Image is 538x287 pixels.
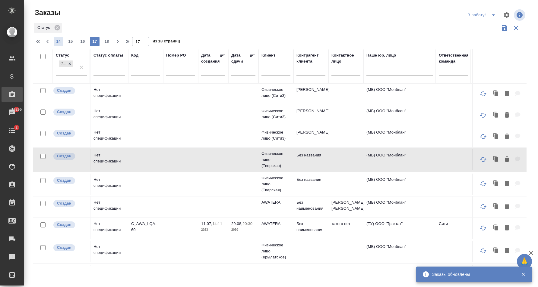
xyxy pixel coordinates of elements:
div: Наше юр. лицо [366,52,396,58]
button: Закрыть [517,272,529,277]
td: [PERSON_NAME] [PERSON_NAME] [328,196,363,218]
button: Удалить [502,109,512,122]
button: Обновить [476,244,490,258]
button: Клонировать [490,201,502,213]
button: Обновить [476,177,490,191]
td: Нет спецификации [90,196,128,218]
div: Контактное лицо [331,52,360,64]
button: Обновить [476,152,490,167]
div: Создан [58,60,74,67]
div: Выставляется автоматически при создании заказа [53,87,87,95]
p: 14:11 [212,221,222,226]
td: Нет спецификации [90,218,128,239]
button: Удалить [502,245,512,257]
p: [PERSON_NAME] [296,129,325,135]
td: Нет спецификации [90,84,128,105]
div: Выставляется автоматически при создании заказа [53,221,87,229]
div: Выставляется автоматически при создании заказа [53,152,87,160]
p: Создан [57,153,71,159]
p: - [296,244,325,250]
div: Выставляется автоматически при создании заказа [53,129,87,137]
p: Создан [57,177,71,184]
button: Обновить [476,129,490,144]
p: Физическое лицо (Сити3) [261,108,290,120]
div: Статус [34,23,62,33]
p: Физическое лицо (Крылатское) [261,242,290,260]
div: Создан [59,60,66,67]
button: Удалить [502,88,512,100]
button: Удалить [502,222,512,234]
p: Физическое лицо (Сити3) [261,87,290,99]
div: Выставляется автоматически при создании заказа [53,108,87,116]
td: Сити [436,218,471,239]
div: Заказы обновлены [432,271,512,277]
td: Нет спецификации [90,149,128,170]
td: Нет спецификации [90,174,128,195]
button: Сбросить фильтры [510,22,522,34]
td: (МБ) ООО "Монблан" [363,265,436,286]
p: Создан [57,130,71,136]
p: Физическое лицо (Сити3) [261,129,290,141]
p: Без названия [296,152,325,158]
p: AWATERA [261,221,290,227]
p: Создан [57,109,71,115]
button: Клонировать [490,131,502,143]
td: (МБ) ООО "Монблан" [363,174,436,195]
span: 19295 [8,106,25,113]
button: Клонировать [490,109,502,122]
button: 15 [66,37,75,46]
p: Без наименования [296,199,325,211]
button: Обновить [476,87,490,101]
div: Выставляется автоматически при создании заказа [53,244,87,252]
td: Нет спецификации [90,126,128,147]
p: Создан [57,200,71,206]
p: Без наименования [296,221,325,233]
button: Клонировать [490,178,502,190]
button: Клонировать [490,222,502,234]
div: Выставляется автоматически при создании заказа [53,199,87,208]
button: 16 [78,37,87,46]
p: C_AWA_LQA-60 [131,221,160,233]
td: (МБ) ООО "Монблан" [363,84,436,105]
div: Дата создания [201,52,220,64]
p: [PERSON_NAME] [296,87,325,93]
span: 14 [54,39,63,45]
button: 18 [102,37,112,46]
button: Обновить [476,221,490,235]
a: 19295 [2,105,23,120]
td: такого нет [328,218,363,239]
button: Удалить [502,178,512,190]
button: 14 [54,37,63,46]
button: Обновить [476,108,490,122]
div: Код [131,52,138,58]
div: Статус оплаты [93,52,123,58]
p: 20:30 [242,221,252,226]
p: Физическое лицо (Тверская) [261,151,290,169]
p: 11.07, [201,221,212,226]
div: Контрагент клиента [296,52,325,64]
button: Удалить [502,201,512,213]
td: (ТУ) ООО "Трактат" [363,218,436,239]
p: [PERSON_NAME] [296,108,325,114]
p: Создан [57,245,71,251]
td: (МБ) ООО "Монблан" [363,241,436,262]
button: Удалить [502,131,512,143]
button: Клонировать [490,153,502,166]
span: 16 [78,39,87,45]
button: Удалить [502,153,512,166]
span: 2 [12,125,21,131]
p: Создан [57,88,71,94]
td: (МБ) ООО "Монблан" [363,126,436,147]
button: Клонировать [490,88,502,100]
span: Заказы [33,8,60,17]
p: Создан [57,222,71,228]
td: (МБ) ООО "Монблан" [363,149,436,170]
a: 2 [2,123,23,138]
td: Нет спецификации [90,105,128,126]
button: Клонировать [490,245,502,257]
div: Клиент [261,52,275,58]
td: (МБ) ООО "Монблан" [363,196,436,218]
p: 2023 [201,227,225,233]
button: Сохранить фильтры [499,22,510,34]
td: Нет спецификации [90,241,128,262]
